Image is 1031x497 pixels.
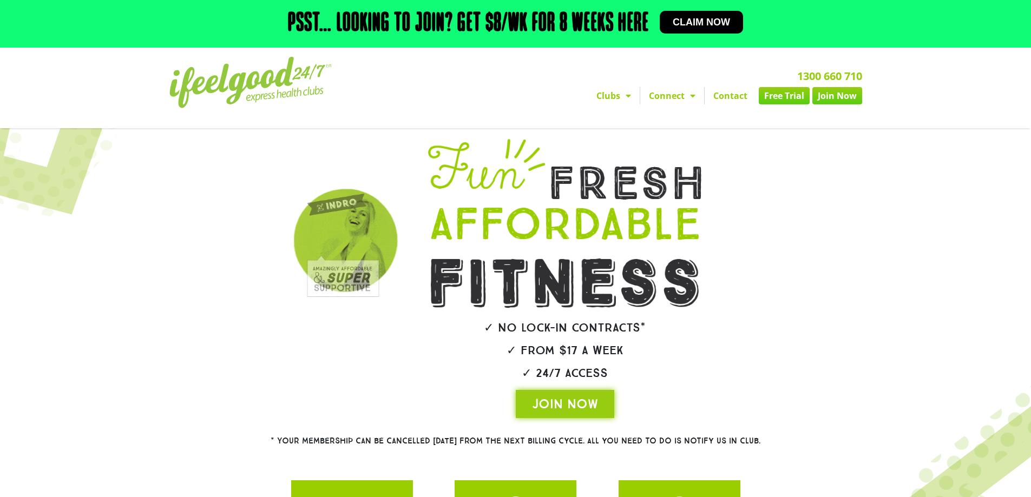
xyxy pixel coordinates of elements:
h2: * Your membership can be cancelled [DATE] from the next billing cycle. All you need to do is noti... [232,437,800,445]
span: Claim now [673,17,730,27]
a: 1300 660 710 [797,69,862,83]
a: Clubs [588,87,640,104]
span: JOIN NOW [532,395,598,413]
a: Contact [705,87,756,104]
h2: ✓ From $17 a week [398,344,732,356]
h2: ✓ 24/7 Access [398,367,732,379]
a: JOIN NOW [516,390,614,418]
a: Connect [640,87,704,104]
h2: ✓ No lock-in contracts* [398,322,732,334]
a: Claim now [660,11,743,34]
h2: Psst… Looking to join? Get $8/wk for 8 weeks here [288,11,649,37]
a: Join Now [812,87,862,104]
nav: Menu [416,87,862,104]
a: Free Trial [759,87,810,104]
